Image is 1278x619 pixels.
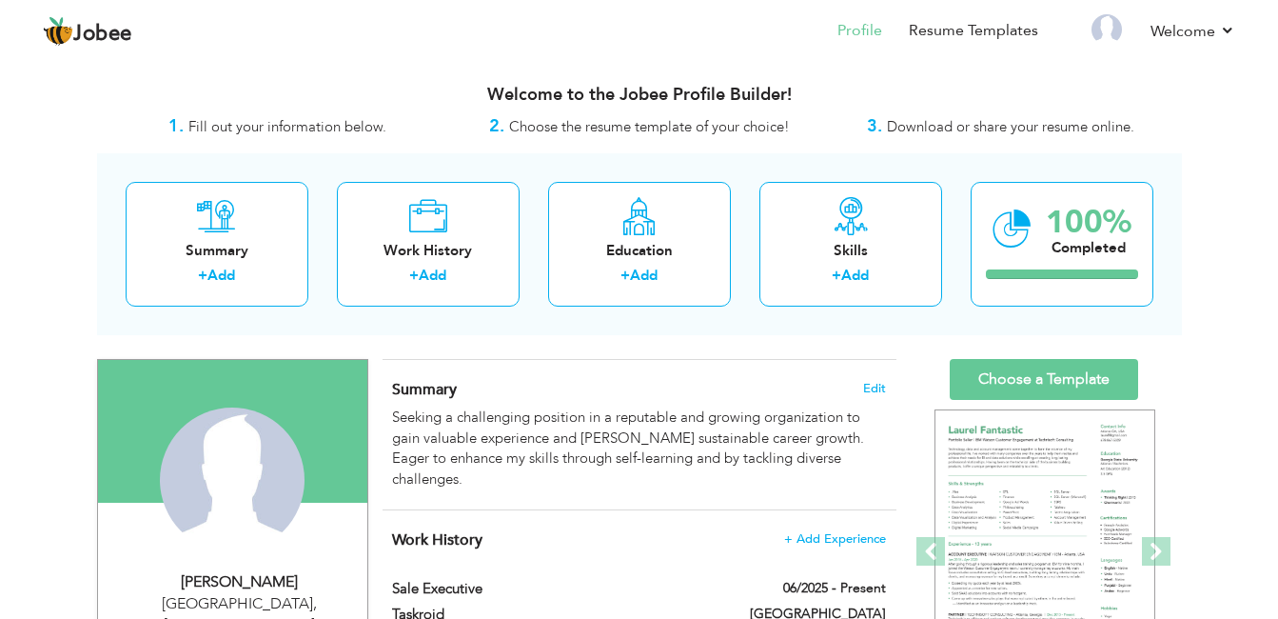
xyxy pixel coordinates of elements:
h4: Adding a summary is a quick and easy way to highlight your experience and interests. [392,380,885,399]
span: Edit [863,382,886,395]
strong: 2. [489,114,504,138]
label: + [198,266,207,286]
div: Summary [141,241,293,261]
span: Choose the resume template of your choice! [509,117,790,136]
label: Sale Executive [392,579,712,599]
span: , [313,593,317,614]
label: + [620,266,630,286]
div: [PERSON_NAME] [112,571,367,593]
a: Add [207,266,235,285]
img: jobee.io [43,16,73,47]
a: Choose a Template [950,359,1138,400]
div: Seeking a challenging position in a reputable and growing organization to gain valuable experienc... [392,408,885,489]
div: Work History [352,241,504,261]
span: Download or share your resume online. [887,117,1134,136]
span: Summary [392,379,457,400]
div: Education [563,241,716,261]
h4: This helps to show the companies you have worked for. [392,530,885,549]
label: + [409,266,419,286]
strong: 3. [867,114,882,138]
label: + [832,266,841,286]
a: Welcome [1150,20,1235,43]
div: 100% [1046,207,1131,238]
div: Completed [1046,238,1131,258]
label: 06/2025 - Present [783,579,886,598]
strong: 1. [168,114,184,138]
a: Resume Templates [909,20,1038,42]
a: Profile [837,20,882,42]
span: + Add Experience [784,532,886,546]
a: Add [419,266,446,285]
img: Profile Img [1091,14,1122,45]
h3: Welcome to the Jobee Profile Builder! [97,86,1182,105]
img: Maham Riaz [160,408,305,552]
span: Work History [392,529,482,550]
a: Add [841,266,869,285]
span: Jobee [73,24,132,45]
span: Fill out your information below. [188,117,386,136]
a: Add [630,266,658,285]
a: Jobee [43,16,132,47]
div: Skills [775,241,927,261]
